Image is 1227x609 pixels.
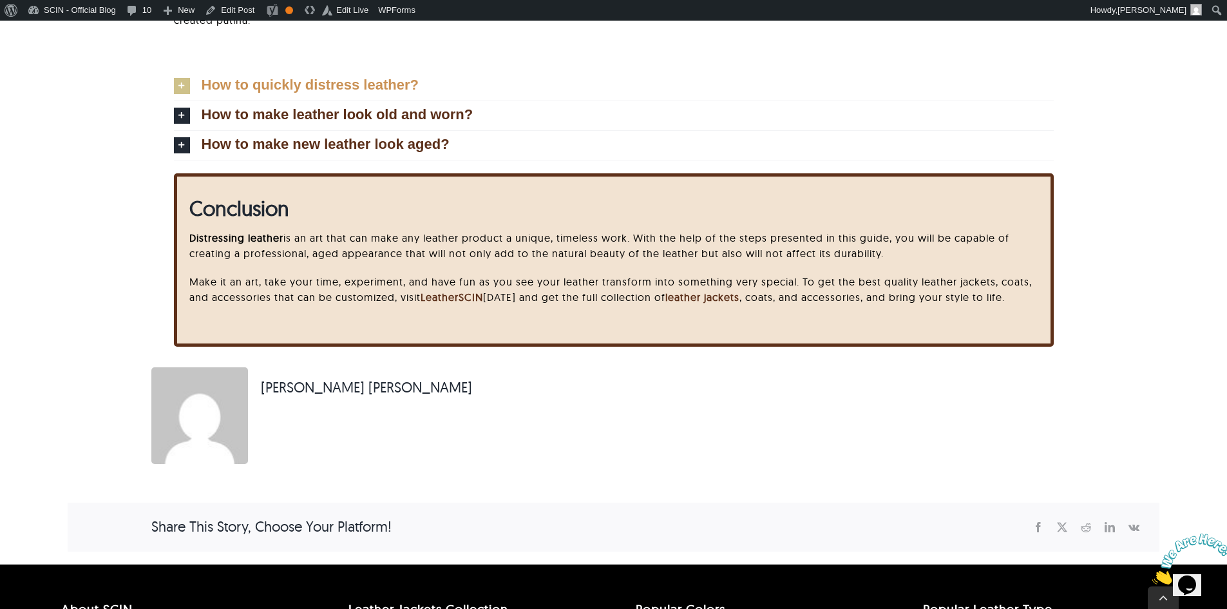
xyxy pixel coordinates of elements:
a: X [1051,519,1074,536]
a: LeatherSCIN [421,291,483,304]
img: Samantha Leonie [151,367,248,464]
img: Chat attention grabber [5,5,85,56]
strong: Conclusion [189,195,289,221]
p: Make it an art, take your time, experiment, and have fun as you see your leather transform into s... [189,274,1037,305]
a: Vk [1122,519,1146,536]
p: is an art that can make any leather product a unique, timeless work. With the help of the steps p... [189,230,1037,261]
a: Reddit [1074,519,1098,536]
iframe: chat widget [1147,528,1227,590]
span: 1 [5,5,10,16]
a: Facebook [1027,519,1051,536]
a: How to make leather look old and worn? [174,101,1054,130]
span: [PERSON_NAME] [PERSON_NAME] [261,377,472,398]
h4: Share This Story, Choose Your Platform! [151,516,392,537]
div: OK [285,6,293,14]
a: leather jackets [665,291,739,304]
span: How to quickly distress leather? [202,78,419,92]
a: LinkedIn [1098,519,1122,536]
span: How to make leather look old and worn? [202,108,473,122]
span: How to make new leather look aged? [202,137,450,151]
strong: Distressing leather [189,231,283,244]
a: How to make new leather look aged? [174,131,1054,160]
a: How to quickly distress leather? [174,72,1054,101]
span: [PERSON_NAME] [1118,5,1186,15]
